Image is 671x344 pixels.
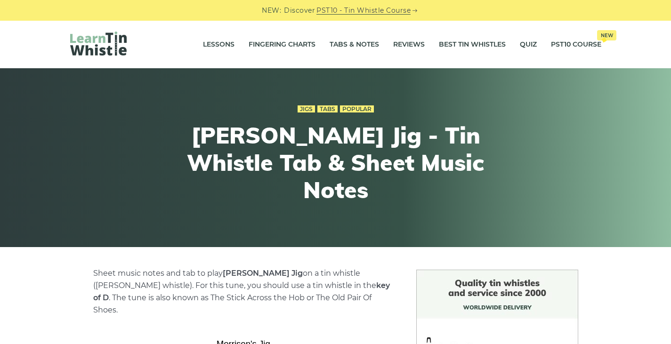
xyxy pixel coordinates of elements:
a: Reviews [393,33,425,56]
a: Lessons [203,33,234,56]
a: Tabs [317,105,338,113]
span: New [597,30,616,40]
a: Quiz [520,33,537,56]
a: PST10 CourseNew [551,33,601,56]
a: Best Tin Whistles [439,33,506,56]
a: Jigs [298,105,315,113]
h1: [PERSON_NAME] Jig - Tin Whistle Tab & Sheet Music Notes [162,122,509,203]
a: Popular [340,105,374,113]
p: Sheet music notes and tab to play on a tin whistle ([PERSON_NAME] whistle). For this tune, you sh... [93,267,394,316]
a: Tabs & Notes [330,33,379,56]
strong: key of D [93,281,390,302]
img: LearnTinWhistle.com [70,32,127,56]
strong: [PERSON_NAME] Jig [223,269,303,278]
a: Fingering Charts [249,33,315,56]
